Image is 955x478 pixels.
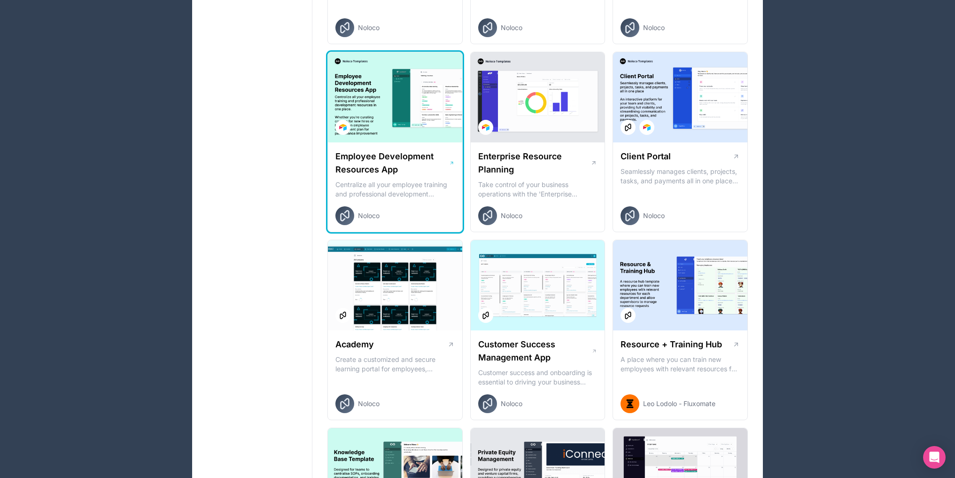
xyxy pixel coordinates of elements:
p: Take control of your business operations with the 'Enterprise Resource Planning' template. This c... [478,180,598,199]
h1: Employee Development Resources App [335,150,449,176]
img: Airtable Logo [643,124,651,131]
p: Create a customized and secure learning portal for employees, customers or partners. Organize les... [335,355,455,374]
p: A place where you can train new employees with relevant resources for each department and allow s... [621,355,740,374]
span: Noloco [358,23,380,32]
div: Open Intercom Messenger [923,446,946,469]
h1: Enterprise Resource Planning [478,150,590,176]
h1: Customer Success Management App [478,338,592,364]
span: Noloco [501,23,522,32]
span: Noloco [358,211,380,220]
h1: Academy [335,338,374,351]
p: Seamlessly manages clients, projects, tasks, and payments all in one place An interactive platfor... [621,167,740,186]
span: Leo Lodolo - Fluxomate [643,399,715,408]
h1: Resource + Training Hub [621,338,722,351]
p: Customer success and onboarding is essential to driving your business forward and ensuring retent... [478,368,598,387]
span: Noloco [501,399,522,408]
span: Noloco [501,211,522,220]
span: Noloco [643,211,665,220]
img: Airtable Logo [482,124,489,131]
h1: Client Portal [621,150,671,163]
p: Centralize all your employee training and professional development resources in one place. Whethe... [335,180,455,199]
span: Noloco [358,399,380,408]
span: Noloco [643,23,665,32]
img: Airtable Logo [339,124,347,131]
